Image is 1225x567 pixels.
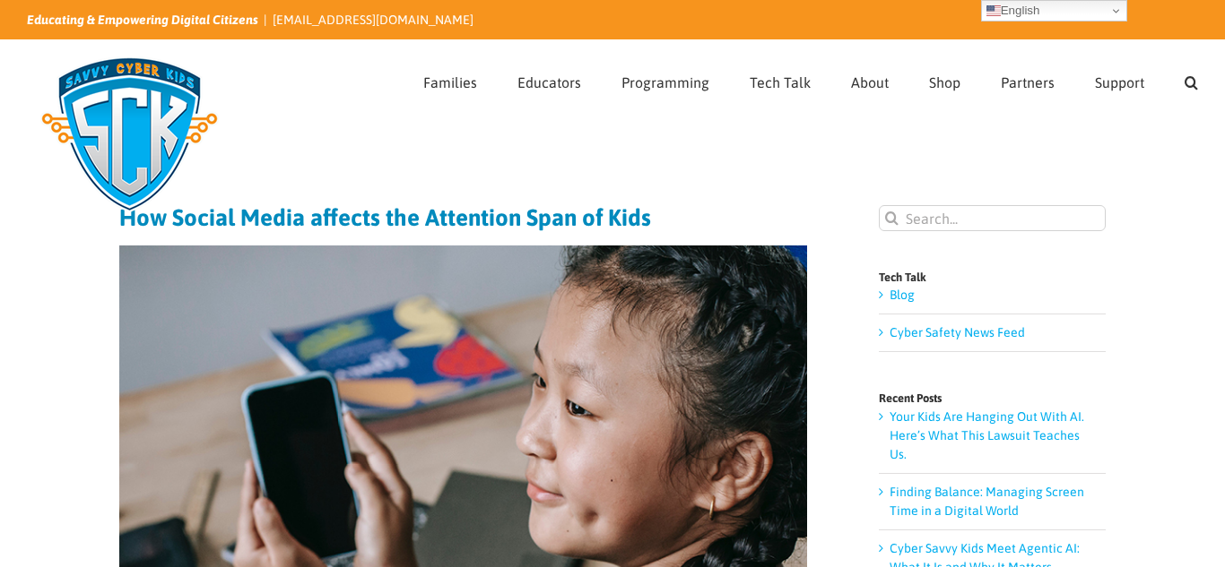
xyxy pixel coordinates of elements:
[1001,75,1055,90] span: Partners
[1185,40,1198,119] a: Search
[890,288,915,302] a: Blog
[851,75,889,90] span: About
[890,485,1084,518] a: Finding Balance: Managing Screen Time in a Digital World
[621,75,709,90] span: Programming
[423,75,477,90] span: Families
[423,40,1198,119] nav: Main Menu
[879,271,1106,283] h4: Tech Talk
[517,40,581,119] a: Educators
[1001,40,1055,119] a: Partners
[1095,40,1144,119] a: Support
[851,40,889,119] a: About
[929,40,960,119] a: Shop
[27,45,232,224] img: Savvy Cyber Kids Logo
[517,75,581,90] span: Educators
[423,40,477,119] a: Families
[879,205,1106,231] input: Search...
[986,4,1001,18] img: en
[119,205,807,230] h1: How Social Media affects the Attention Span of Kids
[621,40,709,119] a: Programming
[929,75,960,90] span: Shop
[879,205,905,231] input: Search
[890,409,1084,461] a: Your Kids Are Hanging Out With AI. Here’s What This Lawsuit Teaches Us.
[273,13,473,27] a: [EMAIL_ADDRESS][DOMAIN_NAME]
[27,13,258,27] i: Educating & Empowering Digital Citizens
[1095,75,1144,90] span: Support
[750,75,811,90] span: Tech Talk
[750,40,811,119] a: Tech Talk
[890,325,1025,339] a: Cyber Safety News Feed
[879,392,1106,404] h4: Recent Posts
